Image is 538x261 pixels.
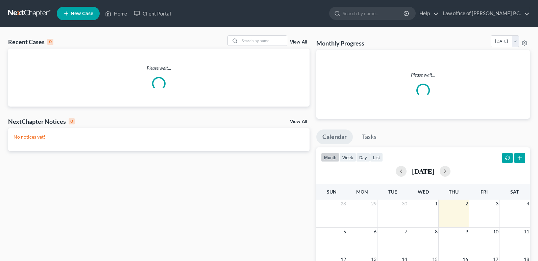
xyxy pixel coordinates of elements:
[290,40,307,45] a: View All
[404,228,408,236] span: 7
[8,38,53,46] div: Recent Cases
[343,228,347,236] span: 5
[356,189,368,195] span: Mon
[343,7,405,20] input: Search by name...
[492,228,499,236] span: 10
[327,189,337,195] span: Sun
[465,228,469,236] span: 9
[434,228,438,236] span: 8
[8,117,75,125] div: NextChapter Notices
[130,7,174,20] a: Client Portal
[449,189,459,195] span: Thu
[388,189,397,195] span: Tue
[510,189,519,195] span: Sat
[439,7,530,20] a: Law office of [PERSON_NAME] P.C.
[465,200,469,208] span: 2
[321,153,339,162] button: month
[69,118,75,124] div: 0
[340,200,347,208] span: 28
[47,39,53,45] div: 0
[322,71,524,78] p: Please wait...
[356,129,383,144] a: Tasks
[481,189,488,195] span: Fri
[370,200,377,208] span: 29
[412,168,434,175] h2: [DATE]
[401,200,408,208] span: 30
[373,228,377,236] span: 6
[339,153,356,162] button: week
[526,200,530,208] span: 4
[102,7,130,20] a: Home
[8,65,310,71] p: Please wait...
[316,129,353,144] a: Calendar
[434,200,438,208] span: 1
[14,134,304,140] p: No notices yet!
[71,11,93,16] span: New Case
[416,7,439,20] a: Help
[240,36,287,46] input: Search by name...
[316,39,364,47] h3: Monthly Progress
[370,153,383,162] button: list
[290,119,307,124] a: View All
[356,153,370,162] button: day
[495,200,499,208] span: 3
[418,189,429,195] span: Wed
[523,228,530,236] span: 11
